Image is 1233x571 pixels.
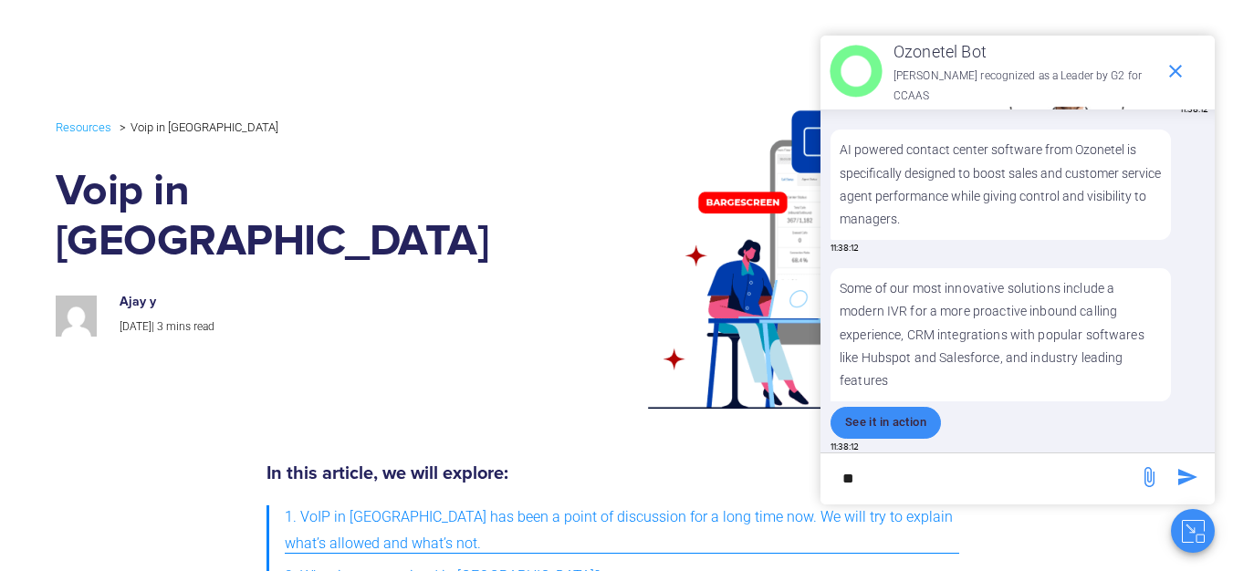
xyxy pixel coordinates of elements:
p: Some of our most innovative solutions include a modern IVR for a more proactive inbound calling e... [831,268,1171,401]
span: 3 [157,320,163,333]
p: AI powered contact center software from Ozonetel is specifically designed to boost sales and cust... [840,139,1162,231]
h5: In this article, we will explore: [266,464,959,483]
a: Resources [56,117,111,138]
span: end chat or minimize [1157,53,1194,89]
span: 11:38:12 [831,242,859,255]
p: Ozonetel Bot [893,37,1155,67]
span: send message [1131,459,1167,495]
span: 11:38:12 [831,441,859,454]
span: 11:38:12 [1180,103,1208,117]
h6: Ajay y [120,295,505,310]
button: See it in action [831,407,941,439]
span: send message [1169,459,1206,495]
p: | [120,317,505,337]
button: Close chat [1171,509,1215,553]
img: header [830,45,883,98]
p: [PERSON_NAME] recognized as a Leader by G2 for CCAAS [893,67,1155,106]
div: new-msg-input [830,462,1129,495]
span: [DATE] [120,320,152,333]
h1: Voip in [GEOGRAPHIC_DATA] [56,167,524,267]
a: 1. VoIP in [GEOGRAPHIC_DATA] has been a point of discussion for a long time now. We will try to e... [285,501,959,561]
span: mins read [166,320,214,333]
img: ca79e7ff75a4a49ece3c360be6bc1c9ae11b1190ab38fa3a42769ffe2efab0fe [56,296,97,337]
li: Voip in [GEOGRAPHIC_DATA] [115,116,278,139]
span: 1. VoIP in [GEOGRAPHIC_DATA] has been a point of discussion for a long time now. We will try to e... [285,504,959,557]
